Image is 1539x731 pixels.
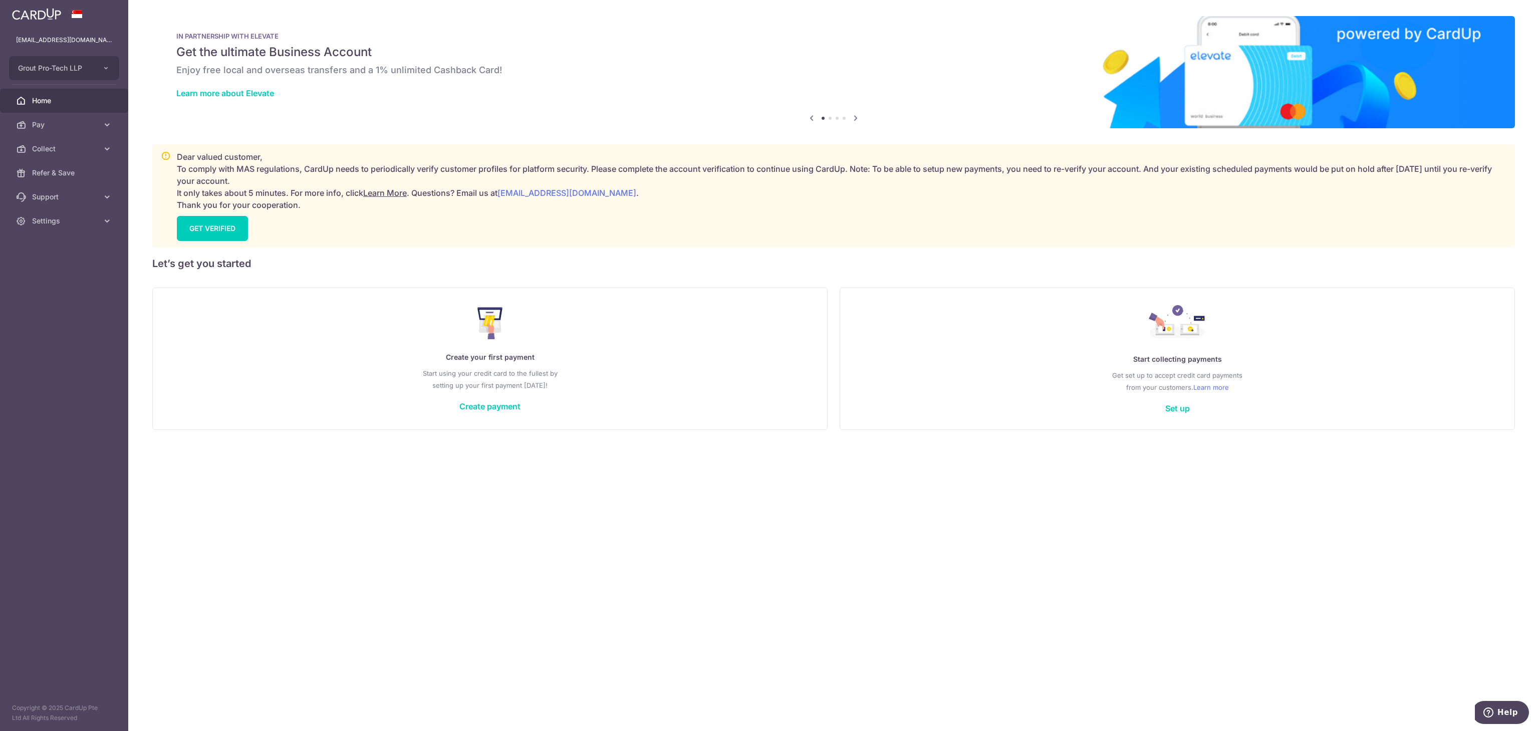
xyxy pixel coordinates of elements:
[9,56,119,80] button: Grout Pro-Tech LLP
[18,63,92,73] span: Grout Pro-Tech LLP
[497,188,636,198] a: [EMAIL_ADDRESS][DOMAIN_NAME]
[176,88,274,98] a: Learn more about Elevate
[1149,305,1206,341] img: Collect Payment
[477,307,503,339] img: Make Payment
[176,44,1491,60] h5: Get the ultimate Business Account
[32,216,98,226] span: Settings
[32,168,98,178] span: Refer & Save
[12,8,61,20] img: CardUp
[459,401,521,411] a: Create payment
[32,96,98,106] span: Home
[860,369,1494,393] p: Get set up to accept credit card payments from your customers.
[152,16,1515,128] img: Renovation banner
[363,188,407,198] a: Learn More
[32,192,98,202] span: Support
[1475,701,1529,726] iframe: Opens a widget where you can find more information
[32,120,98,130] span: Pay
[1193,381,1229,393] a: Learn more
[173,351,807,363] p: Create your first payment
[152,256,1515,272] h5: Let’s get you started
[860,353,1494,365] p: Start collecting payments
[32,144,98,154] span: Collect
[173,367,807,391] p: Start using your credit card to the fullest by setting up your first payment [DATE]!
[176,64,1491,76] h6: Enjoy free local and overseas transfers and a 1% unlimited Cashback Card!
[177,216,248,241] a: GET VERIFIED
[177,151,1506,211] p: Dear valued customer, To comply with MAS regulations, CardUp needs to periodically verify custome...
[16,35,112,45] p: [EMAIL_ADDRESS][DOMAIN_NAME]
[1165,403,1190,413] a: Set up
[176,32,1491,40] p: IN PARTNERSHIP WITH ELEVATE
